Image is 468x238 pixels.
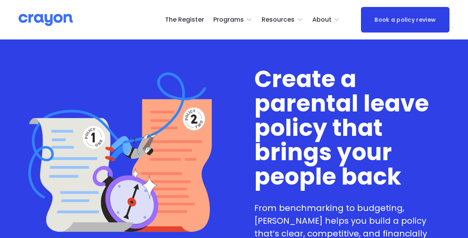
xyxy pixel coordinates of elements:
img: Crayon [19,13,73,27]
span: Programs [213,14,244,26]
a: folder dropdown [262,14,303,26]
a: The Register [165,14,204,26]
h1: Create a parental leave policy that brings your people back [254,67,431,189]
span: About [312,14,332,26]
a: folder dropdown [312,14,340,26]
a: folder dropdown [213,14,252,26]
a: Book a policy review [361,7,449,33]
span: Resources [262,14,294,26]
